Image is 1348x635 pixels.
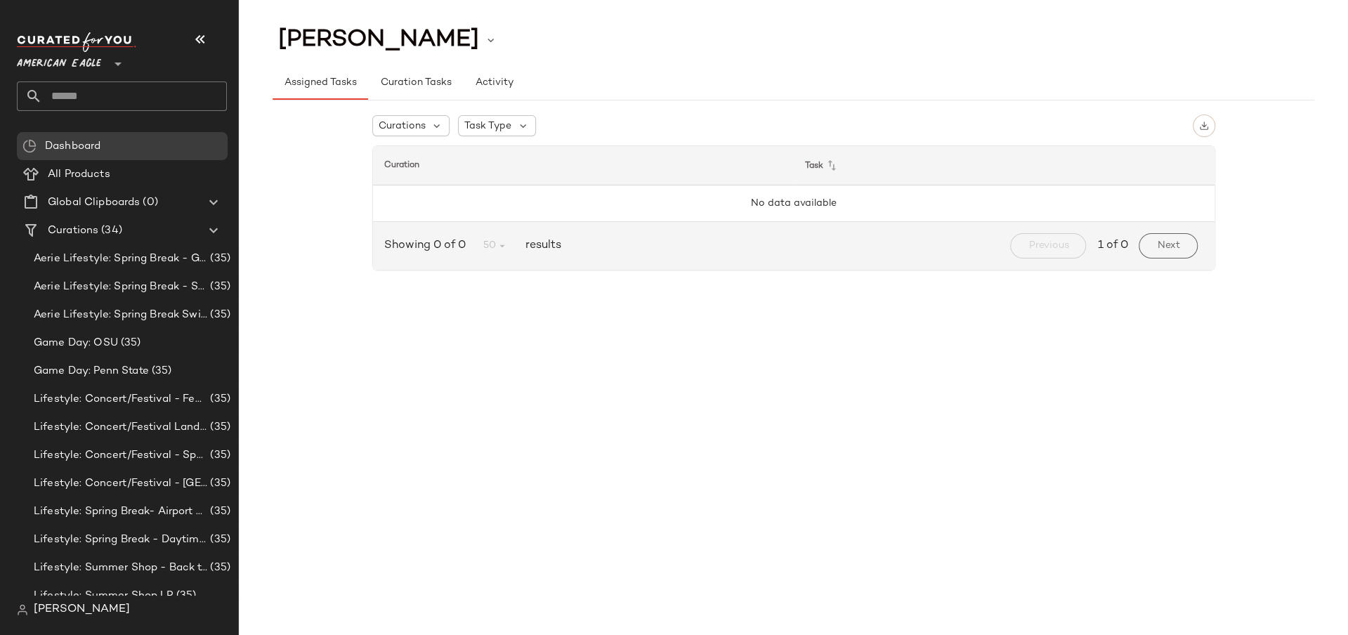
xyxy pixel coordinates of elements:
span: Lifestyle: Concert/Festival - [GEOGRAPHIC_DATA] [34,476,207,492]
span: (35) [207,560,230,576]
span: (0) [140,195,157,211]
img: svg%3e [17,604,28,615]
span: Activity [475,77,513,89]
span: (35) [207,532,230,548]
button: Next [1139,233,1197,258]
span: (34) [98,223,122,239]
span: Aerie Lifestyle: Spring Break Swimsuits Landing Page [34,307,207,323]
span: Aerie Lifestyle: Spring Break - Sporty [34,279,207,295]
span: Task Type [464,119,511,133]
span: [PERSON_NAME] [34,601,130,618]
span: Lifestyle: Summer Shop LP [34,588,174,604]
span: (35) [207,391,230,407]
img: cfy_white_logo.C9jOOHJF.svg [17,32,136,52]
span: (35) [207,504,230,520]
img: svg%3e [1199,121,1209,131]
span: American Eagle [17,48,101,73]
span: Game Day: Penn State [34,363,149,379]
span: All Products [48,166,110,183]
span: 1 of 0 [1097,237,1127,254]
span: (35) [149,363,172,379]
span: Lifestyle: Concert/Festival Landing Page [34,419,207,436]
span: (35) [207,251,230,267]
th: Task [794,146,1215,185]
span: Lifestyle: Spring Break - Daytime Casual [34,532,207,548]
span: Game Day: OSU [34,335,118,351]
span: (35) [174,588,197,604]
span: [PERSON_NAME] [278,27,479,53]
span: Assigned Tasks [284,77,357,89]
span: Lifestyle: Spring Break- Airport Style [34,504,207,520]
span: (35) [207,476,230,492]
span: results [520,237,561,254]
span: Aerie Lifestyle: Spring Break - Girly/Femme [34,251,207,267]
span: Lifestyle: Concert/Festival - Sporty [34,447,207,464]
span: Next [1156,240,1179,251]
span: Showing 0 of 0 [384,237,471,254]
span: Lifestyle: Summer Shop - Back to School Essentials [34,560,207,576]
span: Global Clipboards [48,195,140,211]
span: Lifestyle: Concert/Festival - Femme [34,391,207,407]
span: Curation Tasks [379,77,451,89]
span: Curations [48,223,98,239]
td: No data available [373,185,1215,222]
img: svg%3e [22,139,37,153]
span: (35) [207,447,230,464]
span: Dashboard [45,138,100,155]
span: Curations [379,119,426,133]
span: (35) [207,279,230,295]
span: (35) [207,307,230,323]
span: (35) [207,419,230,436]
span: (35) [118,335,141,351]
th: Curation [373,146,794,185]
